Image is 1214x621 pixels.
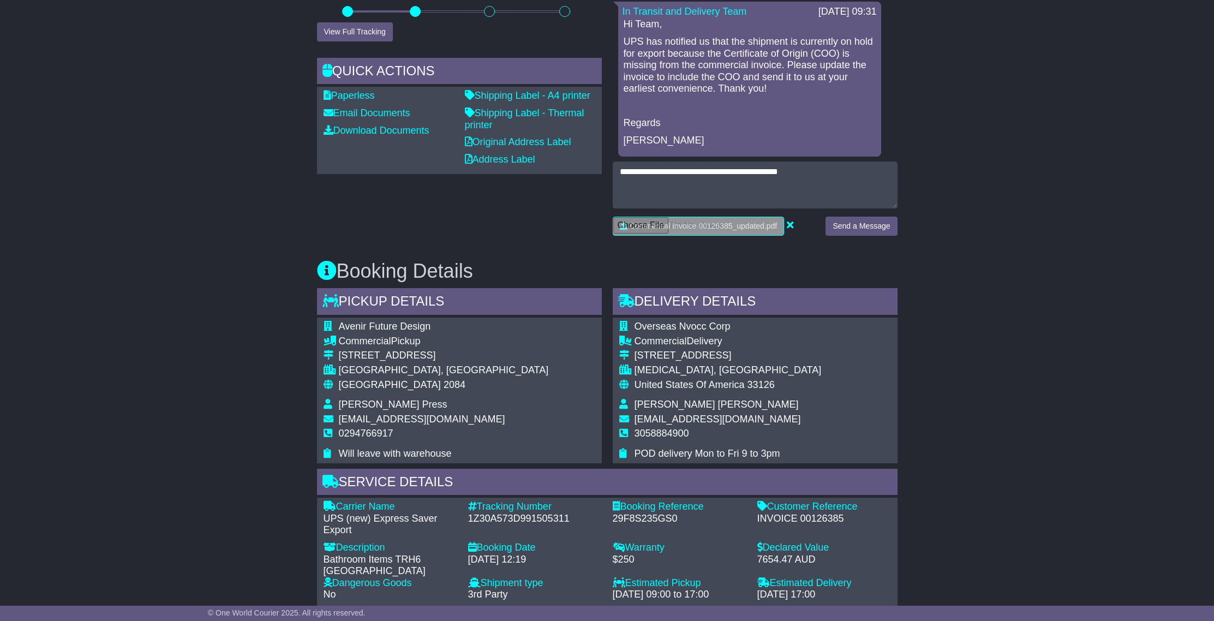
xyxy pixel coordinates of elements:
[624,36,876,95] p: UPS has notified us that the shipment is currently on hold for export because the Certificate of ...
[339,321,431,332] span: Avenir Future Design
[624,19,876,31] p: Hi Team,
[465,90,590,101] a: Shipping Label - A4 printer
[324,554,457,577] div: Bathroom Items TRH6 [GEOGRAPHIC_DATA]
[613,513,746,525] div: 29F8S235GS0
[613,501,746,513] div: Booking Reference
[613,542,746,554] div: Warranty
[465,108,584,130] a: Shipping Label - Thermal printer
[339,336,549,348] div: Pickup
[613,288,898,318] div: Delivery Details
[613,577,746,589] div: Estimated Pickup
[465,154,535,165] a: Address Label
[613,554,746,566] div: $250
[317,22,393,41] button: View Full Tracking
[339,350,549,362] div: [STREET_ADDRESS]
[635,336,822,348] div: Delivery
[339,399,447,410] span: [PERSON_NAME] Press
[317,469,898,498] div: Service Details
[757,589,891,601] div: [DATE] 17:00
[324,90,375,101] a: Paperless
[317,288,602,318] div: Pickup Details
[635,321,731,332] span: Overseas Nvocc Corp
[468,542,602,554] div: Booking Date
[757,542,891,554] div: Declared Value
[324,125,429,136] a: Download Documents
[444,379,465,390] span: 2084
[339,379,441,390] span: [GEOGRAPHIC_DATA]
[747,379,775,390] span: 33126
[818,6,877,18] div: [DATE] 09:31
[826,217,897,236] button: Send a Message
[324,542,457,554] div: Description
[635,399,799,410] span: [PERSON_NAME] [PERSON_NAME]
[635,379,745,390] span: United States Of America
[317,260,898,282] h3: Booking Details
[624,117,876,129] p: Regards
[635,350,822,362] div: [STREET_ADDRESS]
[757,513,891,525] div: INVOICE 00126385
[635,414,801,425] span: [EMAIL_ADDRESS][DOMAIN_NAME]
[339,448,452,459] span: Will leave with warehouse
[468,589,508,600] span: 3rd Party
[635,428,689,439] span: 3058884900
[208,608,366,617] span: © One World Courier 2025. All rights reserved.
[324,589,336,600] span: No
[339,428,393,439] span: 0294766917
[757,554,891,566] div: 7654.47 AUD
[324,577,457,589] div: Dangerous Goods
[465,136,571,147] a: Original Address Label
[613,589,746,601] div: [DATE] 09:00 to 17:00
[339,414,505,425] span: [EMAIL_ADDRESS][DOMAIN_NAME]
[635,448,780,459] span: POD delivery Mon to Fri 9 to 3pm
[468,501,602,513] div: Tracking Number
[324,513,457,536] div: UPS (new) Express Saver Export
[317,58,602,87] div: Quick Actions
[635,365,822,377] div: [MEDICAL_DATA], [GEOGRAPHIC_DATA]
[635,336,687,347] span: Commercial
[757,501,891,513] div: Customer Reference
[624,135,876,147] p: [PERSON_NAME]
[324,501,457,513] div: Carrier Name
[468,513,602,525] div: 1Z30A573D991505311
[623,6,747,17] a: In Transit and Delivery Team
[339,365,549,377] div: [GEOGRAPHIC_DATA], [GEOGRAPHIC_DATA]
[757,577,891,589] div: Estimated Delivery
[324,108,410,118] a: Email Documents
[468,554,602,566] div: [DATE] 12:19
[339,336,391,347] span: Commercial
[468,577,602,589] div: Shipment type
